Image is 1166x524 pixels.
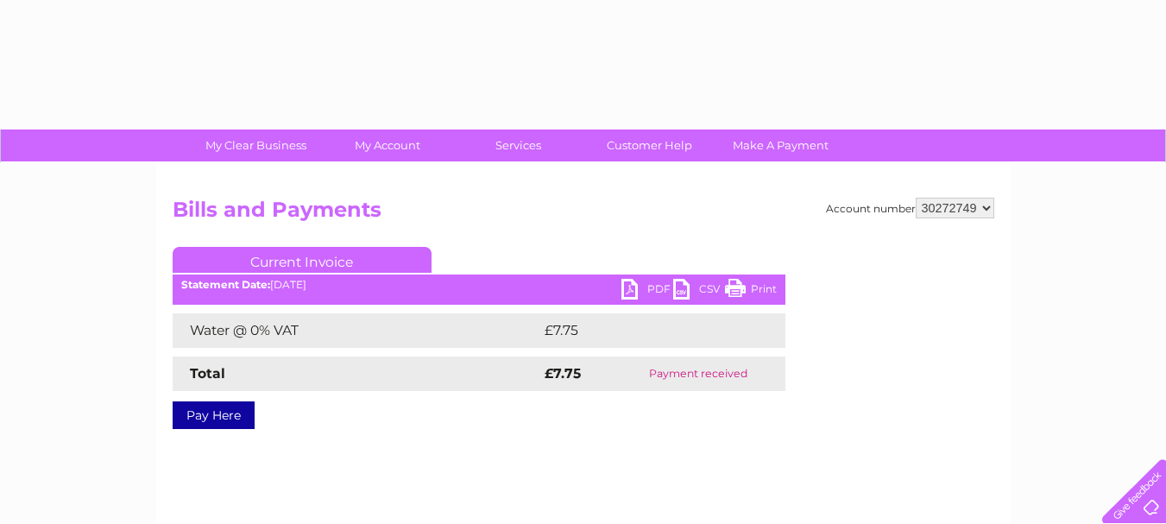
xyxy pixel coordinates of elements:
[545,365,581,382] strong: £7.75
[621,279,673,304] a: PDF
[826,198,994,218] div: Account number
[173,279,785,291] div: [DATE]
[173,313,540,348] td: Water @ 0% VAT
[173,401,255,429] a: Pay Here
[173,247,432,273] a: Current Invoice
[578,129,721,161] a: Customer Help
[173,198,994,230] h2: Bills and Payments
[190,365,225,382] strong: Total
[709,129,852,161] a: Make A Payment
[725,279,777,304] a: Print
[185,129,327,161] a: My Clear Business
[612,357,785,391] td: Payment received
[181,278,270,291] b: Statement Date:
[540,313,744,348] td: £7.75
[316,129,458,161] a: My Account
[447,129,589,161] a: Services
[673,279,725,304] a: CSV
